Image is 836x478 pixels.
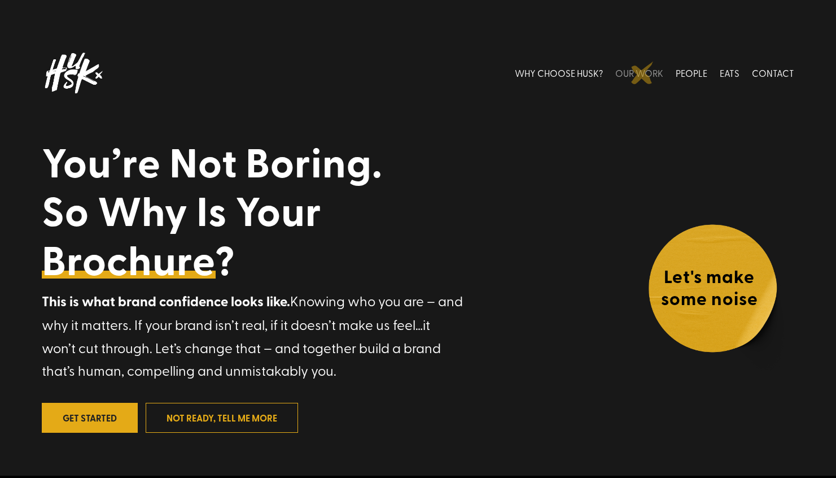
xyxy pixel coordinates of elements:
[42,235,216,284] a: Brochure
[42,289,465,382] p: Knowing who you are – and why it matters. If your brand isn’t real, if it doesn’t make us feel…it...
[515,48,603,98] a: WHY CHOOSE HUSK?
[42,137,476,289] h1: You’re Not Boring. So Why Is Your ?
[146,403,298,433] a: not ready, tell me more
[615,48,663,98] a: OUR WORK
[42,291,290,311] strong: This is what brand confidence looks like.
[720,48,739,98] a: EATS
[752,48,794,98] a: CONTACT
[42,48,104,98] img: Husk logo
[647,265,772,314] h4: Let's make some noise
[676,48,707,98] a: PEOPLE
[42,403,138,433] a: Get Started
